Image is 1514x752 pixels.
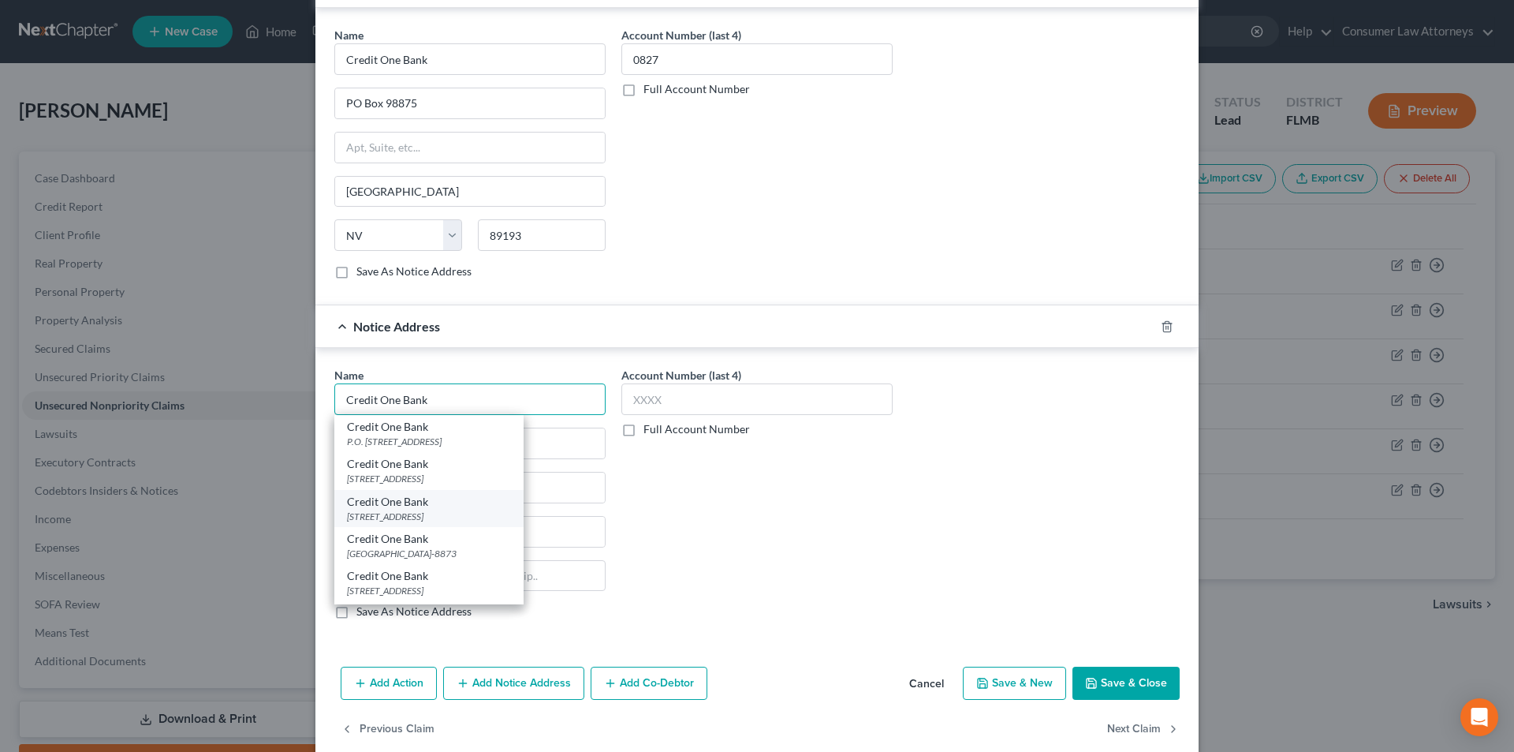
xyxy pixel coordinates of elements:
[1072,667,1180,700] button: Save & Close
[335,133,605,163] input: Apt, Suite, etc...
[643,81,750,97] label: Full Account Number
[356,264,472,279] label: Save As Notice Address
[334,43,606,75] input: Search by name...
[347,472,511,485] div: [STREET_ADDRESS]
[443,667,584,700] button: Add Notice Address
[347,531,511,547] div: Credit One Bank
[963,667,1066,700] button: Save & New
[335,88,605,118] input: Enter address...
[347,494,511,510] div: Credit One Bank
[1107,713,1180,746] button: Next Claim
[334,369,364,382] span: Name
[335,177,605,207] input: Enter city...
[334,383,606,415] input: Search by name...
[347,456,511,472] div: Credit One Bank
[341,667,437,700] button: Add Action
[353,319,440,334] span: Notice Address
[347,419,511,435] div: Credit One Bank
[341,713,434,746] button: Previous Claim
[478,219,606,251] input: Enter zip..
[621,43,893,75] input: XXXX
[347,584,511,597] div: [STREET_ADDRESS]
[347,568,511,584] div: Credit One Bank
[347,510,511,523] div: [STREET_ADDRESS]
[621,383,893,415] input: XXXX
[621,367,741,383] label: Account Number (last 4)
[347,547,511,560] div: [GEOGRAPHIC_DATA]-8873
[347,435,511,448] div: P.O. [STREET_ADDRESS]
[591,667,707,700] button: Add Co-Debtor
[356,604,472,619] label: Save As Notice Address
[643,421,750,437] label: Full Account Number
[897,668,957,700] button: Cancel
[478,560,606,592] input: Enter zip..
[1460,698,1498,736] div: Open Intercom Messenger
[334,28,364,42] span: Name
[621,27,741,43] label: Account Number (last 4)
